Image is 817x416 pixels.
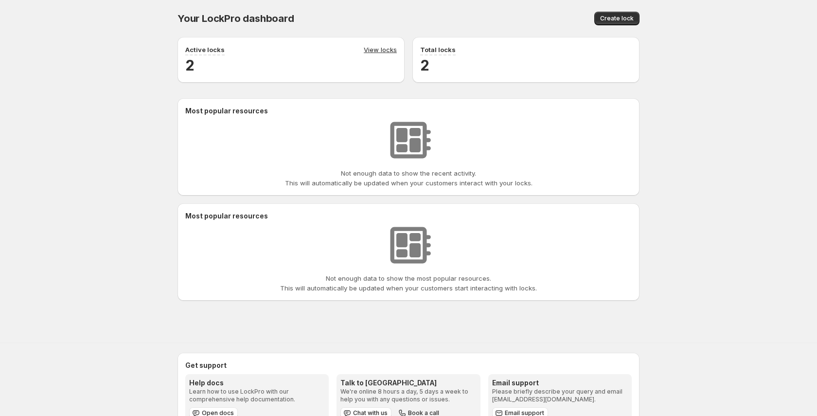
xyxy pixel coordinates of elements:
[600,15,634,22] span: Create lock
[185,106,632,116] h2: Most popular resources
[185,361,632,370] h2: Get support
[185,211,632,221] h2: Most popular resources
[340,378,476,388] h3: Talk to [GEOGRAPHIC_DATA]
[189,388,325,403] p: Learn how to use LockPro with our comprehensive help documentation.
[492,388,628,403] p: Please briefly describe your query and email [EMAIL_ADDRESS][DOMAIN_NAME].
[384,116,433,164] img: No resources found
[185,55,397,75] h2: 2
[189,378,325,388] h3: Help docs
[384,221,433,270] img: No resources found
[420,55,632,75] h2: 2
[364,45,397,55] a: View locks
[420,45,456,54] p: Total locks
[285,168,533,188] p: Not enough data to show the recent activity. This will automatically be updated when your custome...
[280,273,537,293] p: Not enough data to show the most popular resources. This will automatically be updated when your ...
[185,45,225,54] p: Active locks
[594,12,639,25] button: Create lock
[492,378,628,388] h3: Email support
[178,13,294,24] span: Your LockPro dashboard
[340,388,476,403] p: We're online 8 hours a day, 5 days a week to help you with any questions or issues.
